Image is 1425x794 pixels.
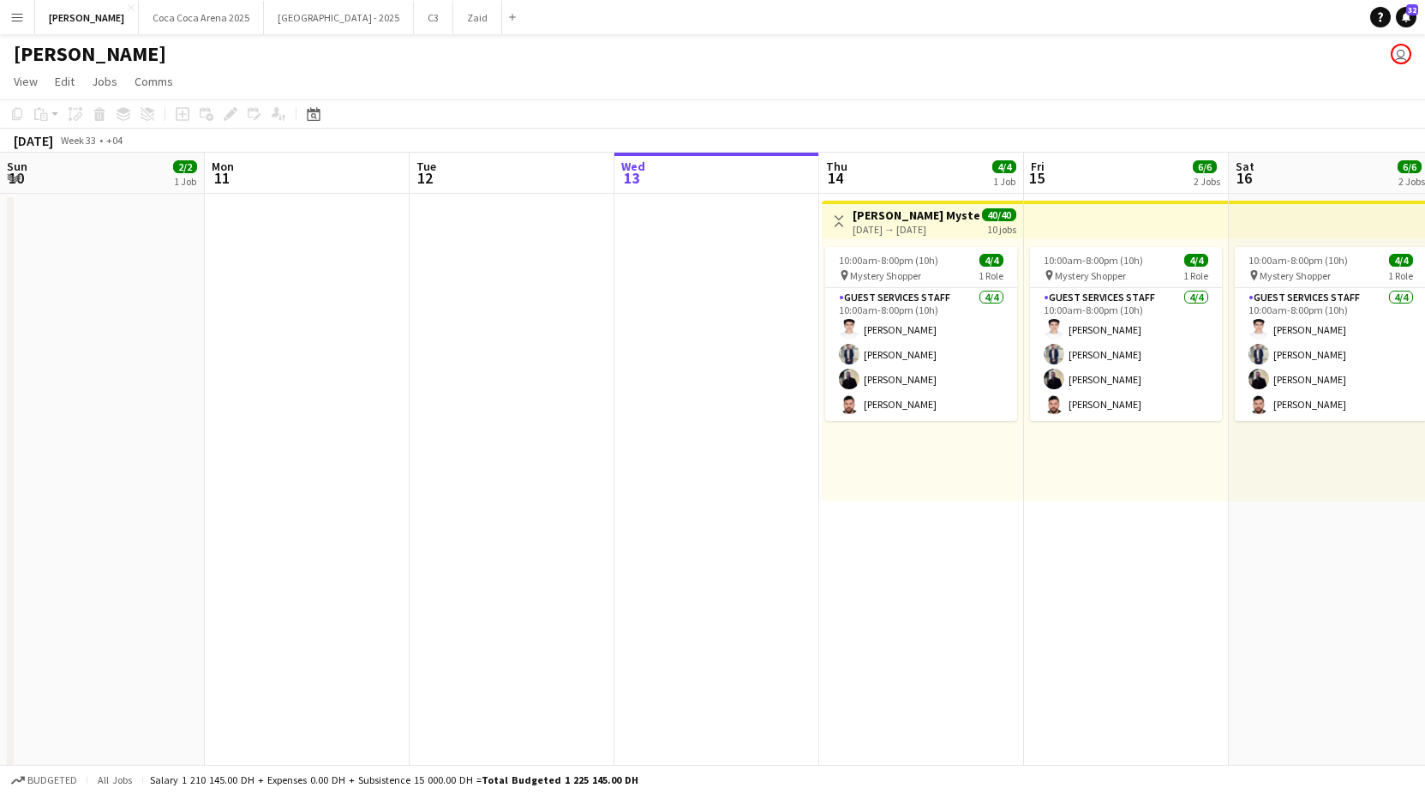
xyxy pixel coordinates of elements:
span: 4/4 [1389,254,1413,267]
div: 2 Jobs [1398,175,1425,188]
span: Jobs [92,74,117,89]
span: 10 [4,168,27,188]
span: 12 [414,168,436,188]
span: Tue [416,159,436,174]
span: All jobs [94,773,135,786]
span: 4/4 [1184,254,1208,267]
span: 16 [1233,168,1254,188]
span: Total Budgeted 1 225 145.00 DH [482,773,638,786]
app-card-role: Guest Services Staff4/410:00am-8:00pm (10h)[PERSON_NAME][PERSON_NAME][PERSON_NAME][PERSON_NAME] [825,288,1017,421]
span: Mystery Shopper [850,269,921,282]
a: View [7,70,45,93]
h1: [PERSON_NAME] [14,41,166,67]
span: 2/2 [173,160,197,173]
span: 6/6 [1193,160,1217,173]
span: 40/40 [982,208,1016,221]
h3: [PERSON_NAME] Mystery Shopper [853,208,980,223]
app-user-avatar: Kate Oliveros [1391,44,1411,64]
span: Week 33 [57,134,99,147]
span: View [14,74,38,89]
div: 1 Job [993,175,1015,188]
span: 14 [823,168,847,188]
span: 4/4 [979,254,1003,267]
span: 10:00am-8:00pm (10h) [1248,254,1348,267]
app-job-card: 10:00am-8:00pm (10h)4/4 Mystery Shopper1 RoleGuest Services Staff4/410:00am-8:00pm (10h)[PERSON_N... [825,247,1017,421]
span: 13 [619,168,645,188]
span: 1 Role [1388,269,1413,282]
div: 1 Job [174,175,196,188]
span: Budgeted [27,774,77,786]
div: [DATE] → [DATE] [853,223,980,236]
button: Budgeted [9,771,80,790]
span: Mystery Shopper [1055,269,1126,282]
a: 32 [1396,7,1416,27]
span: 32 [1406,4,1418,15]
span: 10:00am-8:00pm (10h) [839,254,938,267]
button: Coca Coca Arena 2025 [139,1,264,34]
a: Comms [128,70,180,93]
span: Sat [1236,159,1254,174]
span: 11 [209,168,234,188]
div: 2 Jobs [1194,175,1220,188]
button: C3 [414,1,453,34]
div: Salary 1 210 145.00 DH + Expenses 0.00 DH + Subsistence 15 000.00 DH = [150,773,638,786]
app-card-role: Guest Services Staff4/410:00am-8:00pm (10h)[PERSON_NAME][PERSON_NAME][PERSON_NAME][PERSON_NAME] [1030,288,1222,421]
span: 1 Role [1183,269,1208,282]
span: Mystery Shopper [1260,269,1331,282]
span: Fri [1031,159,1045,174]
span: 4/4 [992,160,1016,173]
button: [PERSON_NAME] [35,1,139,34]
div: 10 jobs [987,221,1016,236]
span: 15 [1028,168,1045,188]
span: Sun [7,159,27,174]
button: Zaid [453,1,502,34]
span: Mon [212,159,234,174]
div: [DATE] [14,132,53,149]
div: +04 [106,134,123,147]
span: 1 Role [979,269,1003,282]
a: Edit [48,70,81,93]
span: 6/6 [1398,160,1422,173]
app-job-card: 10:00am-8:00pm (10h)4/4 Mystery Shopper1 RoleGuest Services Staff4/410:00am-8:00pm (10h)[PERSON_N... [1030,247,1222,421]
span: Thu [826,159,847,174]
span: Wed [621,159,645,174]
span: 10:00am-8:00pm (10h) [1044,254,1143,267]
span: Edit [55,74,75,89]
span: Comms [135,74,173,89]
button: [GEOGRAPHIC_DATA] - 2025 [264,1,414,34]
a: Jobs [85,70,124,93]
